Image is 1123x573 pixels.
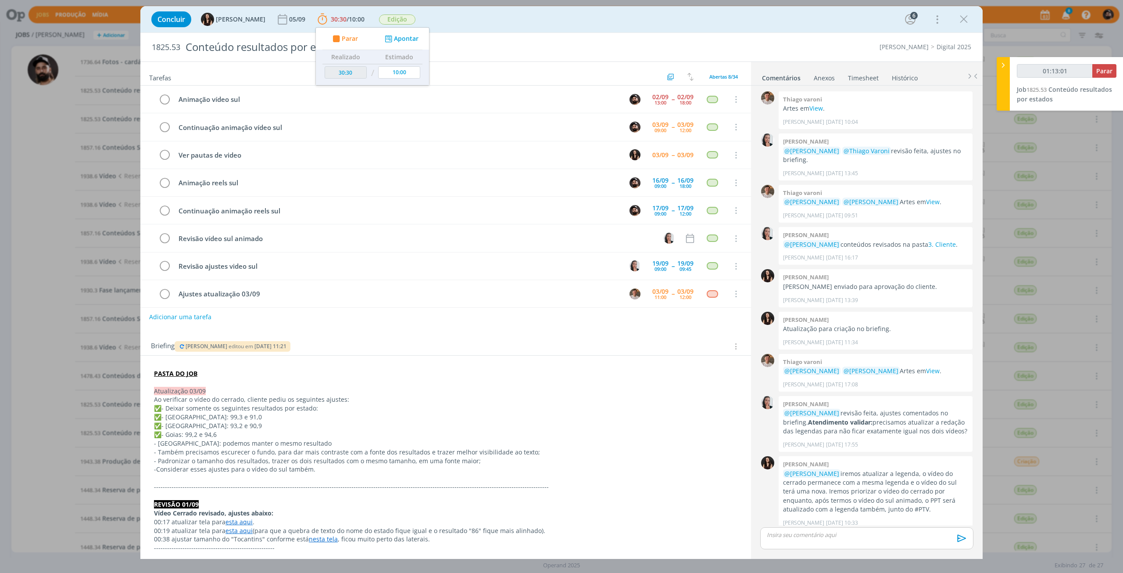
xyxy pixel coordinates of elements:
span: 1825.53 [1026,86,1047,94]
div: 03/09 [652,122,669,128]
div: Revisão ajustes video sul [175,261,621,272]
b: [PERSON_NAME] [783,137,829,145]
button: Parar [330,34,358,43]
p: - [GEOGRAPHIC_DATA]: podemos manter o mesmo resultado [154,439,737,448]
div: 09:00 [654,267,666,271]
span: -- [672,207,674,213]
img: T [761,354,774,367]
div: 17/09 [652,205,669,211]
img: B [629,177,640,188]
span: ✅ [154,413,161,421]
span: ✅ [154,422,161,430]
span: @[PERSON_NAME] [784,147,839,155]
p: Artes em . [783,198,968,206]
span: @[PERSON_NAME] [784,469,839,478]
div: 17/09 [677,205,694,211]
div: 03/09 [677,288,694,295]
img: C [664,233,675,244]
div: 03/09 [652,288,669,295]
img: C [761,227,774,240]
p: [PERSON_NAME] [783,212,824,220]
a: View [926,367,940,375]
span: -- [672,180,674,186]
span: Briefing [151,341,175,352]
span: -- [672,263,674,269]
ul: 30:30/10:00 [315,27,429,86]
span: [DATE] 17:08 [826,381,858,389]
b: Thiago varoni [783,95,822,103]
span: @[PERSON_NAME] [784,240,839,249]
div: Conteúdo resultados por estados [182,36,626,58]
div: 02/09 [652,94,669,100]
span: Tarefas [149,72,171,82]
img: C [761,133,774,147]
div: Ajustes atualização 03/09 [175,288,621,299]
span: @[PERSON_NAME] [784,198,839,206]
th: Estimado [376,50,422,64]
p: - [GEOGRAPHIC_DATA]: 93,2 e 90,9 [154,422,737,430]
p: - Também precisamos escurecer o fundo, para dar mais contraste com a fonte dos resultados e traze... [154,448,737,457]
div: 11:00 [654,295,666,299]
img: T [761,185,774,198]
div: 19/09 [652,260,669,267]
p: [PERSON_NAME] [783,296,824,304]
div: 12:00 [680,295,691,299]
p: [PERSON_NAME] [783,118,824,126]
a: PASTA DO JOB [154,369,197,378]
p: 00:19 atualizar tela para (para que a quebra de texto do nome do estado fique igual e o resultado... [154,526,737,535]
div: Ver pautas de video [175,150,621,161]
span: [DATE] 13:39 [826,296,858,304]
img: B [629,205,640,216]
p: [PERSON_NAME] [783,381,824,389]
div: 18:00 [680,184,691,188]
button: C [662,232,676,245]
p: iremos atualizar a legenda, o vídeo do cerrado permanece com a mesma legenda e o vídeo do sul ter... [783,469,968,514]
button: Concluir [151,11,191,27]
p: ------------------------------------------------------- [154,544,737,552]
a: View [809,104,823,112]
p: 00:38 ajustar tamanho do "Tocantins" conforme está , ficou muito perto das laterais. [154,535,737,544]
img: I [761,269,774,282]
strong: Atendimento validar: [808,418,873,426]
span: ✅ [154,430,161,439]
p: -Considerar esses ajustes para o vídeo do sul também. [154,465,737,474]
p: [PERSON_NAME] [783,169,824,177]
img: I [629,149,640,160]
a: esta aqui [225,518,253,526]
a: View [926,198,940,206]
span: Parar [342,36,358,42]
button: Parar [1092,64,1116,78]
span: [DATE] 10:33 [826,519,858,527]
a: Comentários [762,70,801,83]
span: [DATE] 11:34 [826,339,858,346]
p: - Goias: 99,2 e 94,6 [154,430,737,439]
div: 12:00 [680,211,691,216]
div: 05/09 [289,16,307,22]
div: 13:00 [654,100,666,105]
div: 09:45 [680,267,691,271]
div: dialog [140,6,983,559]
p: - Padronizar o tamanho dos resultados, trazer os dois resultados com o mesmo tamanho, em uma font... [154,457,737,465]
span: -------------------------------------------------------------------------------------------------... [154,483,549,491]
div: 09:00 [654,184,666,188]
button: I [628,148,641,162]
div: 09:00 [654,211,666,216]
a: 3. Cliente [928,240,956,249]
span: Conteúdo resultados por estados [1017,85,1112,103]
button: 6 [903,12,917,26]
p: conteúdos revisados na pasta . [783,240,968,249]
img: arrow-down-up.svg [687,73,694,81]
button: B [628,93,641,106]
p: Artes em . [783,367,968,375]
button: B [628,120,641,133]
span: -- [672,124,674,130]
span: @[PERSON_NAME] [784,409,839,417]
span: @[PERSON_NAME] [784,367,839,375]
img: I [761,456,774,469]
b: [PERSON_NAME] [783,460,829,468]
img: I [201,13,214,26]
span: / [347,15,349,23]
div: 19/09 [677,260,694,267]
button: 30:30/10:00 [315,12,367,26]
div: 6 [910,12,918,19]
